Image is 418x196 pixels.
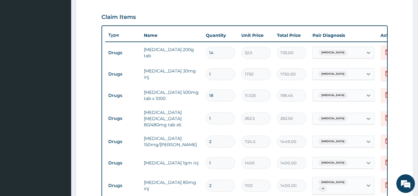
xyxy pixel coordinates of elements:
[318,115,347,122] span: [MEDICAL_DATA]
[141,157,203,169] td: [MEDICAL_DATA] 1gm inj
[105,90,141,101] td: Drugs
[141,176,203,195] td: [MEDICAL_DATA] 80mg inj
[141,43,203,62] td: [MEDICAL_DATA] 200g tab
[11,31,25,46] img: d_794563401_company_1708531726252_794563401
[318,71,347,77] span: [MEDICAL_DATA]
[309,29,377,41] th: Pair Diagnosis
[36,59,85,121] span: We're online!
[105,180,141,191] td: Drugs
[105,136,141,147] td: Drugs
[274,29,309,41] th: Total Price
[105,47,141,59] td: Drugs
[141,106,203,131] td: [MEDICAL_DATA] [MEDICAL_DATA] 80/480mg tab x6
[105,157,141,169] td: Drugs
[203,29,238,41] th: Quantity
[238,29,274,41] th: Unit Price
[101,3,116,18] div: Minimize live chat window
[105,29,141,41] th: Type
[141,65,203,83] td: [MEDICAL_DATA] 30mg inj
[101,14,136,21] h3: Claim Items
[105,113,141,124] td: Drugs
[377,29,408,41] th: Actions
[318,92,347,98] span: [MEDICAL_DATA]
[141,29,203,41] th: Name
[3,130,118,152] textarea: Type your message and hit 'Enter'
[318,160,347,166] span: [MEDICAL_DATA]
[318,50,347,56] span: [MEDICAL_DATA]
[105,68,141,80] td: Drugs
[141,132,203,151] td: [MEDICAL_DATA] 150mg/[PERSON_NAME]
[141,86,203,105] td: [MEDICAL_DATA] 500mg tab x 1000
[318,186,327,192] span: + 1
[318,179,347,185] span: [MEDICAL_DATA]
[318,138,347,145] span: [MEDICAL_DATA]
[32,35,104,43] div: Chat with us now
